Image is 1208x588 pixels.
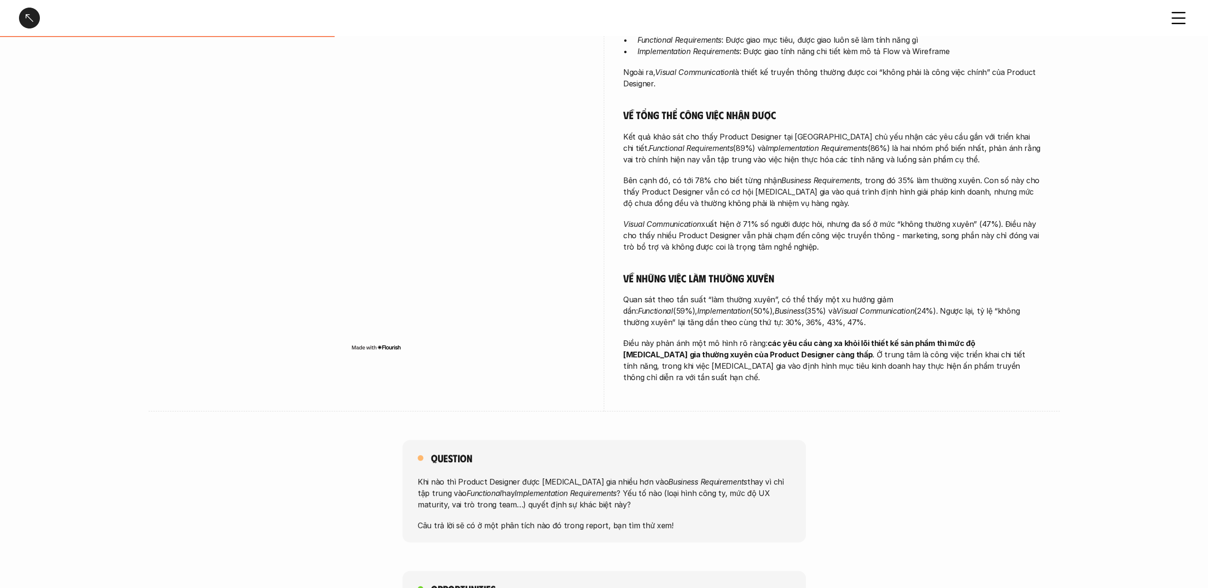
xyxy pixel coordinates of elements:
[623,271,1041,285] h5: Về những việc làm thường xuyên
[623,108,1041,121] h5: Về tổng thể công việc nhận được
[467,488,502,498] em: Functional
[623,219,701,229] em: Visual Communication
[623,66,1041,89] p: Ngoài ra, là thiết kế truyền thông thường được coi “không phải là công việc chính” của Product De...
[637,34,1041,46] p: : Được giao mục tiêu, được giao luôn sẽ làm tính năng gì
[418,520,791,531] p: Câu trả lời sẽ có ở một phân tích nào đó trong report, bạn tìm thử xem!
[623,218,1041,252] p: xuất hiện ở 71% số người được hỏi, nhưng đa số ở mức “không thường xuyên” (47%). Điều này cho thấ...
[168,57,585,342] iframe: Interactive or visual content
[637,35,721,45] em: Functional Requirements
[766,143,868,153] em: Implementation Requirements
[697,306,750,316] em: Implementation
[637,46,1041,57] p: : Được giao tính năng chi tiết kèm mô tả Flow và Wireframe
[781,176,860,185] em: Business Requirements
[775,306,805,316] em: Business
[623,294,1041,328] p: Quan sát theo tần suất “làm thường xuyên”, có thể thấy một xu hướng giảm dần: (59%), (50%), (35%)...
[655,67,733,77] em: Visual Communication
[649,143,733,153] em: Functional Requirements
[515,488,617,498] em: Implementation Requirements
[623,337,1041,383] p: Điều này phản ánh một mô hình rõ ràng: . Ở trung tâm là công việc triển khai chi tiết tính năng, ...
[418,476,791,510] p: Khi nào thì Product Designer được [MEDICAL_DATA] gia nhiều hơn vào thay vì chỉ tập trung vào hay ...
[623,175,1041,209] p: Bên cạnh đó, có tới 78% cho biết từng nhận , trong đó 35% làm thường xuyên. Con số này cho thấy P...
[351,344,401,351] img: Made with Flourish
[431,451,472,465] h5: Question
[836,306,914,316] em: Visual Communication
[638,306,673,316] em: Functional
[668,477,747,486] em: Business Requirements
[623,131,1041,165] p: Kết quả khảo sát cho thấy Product Designer tại [GEOGRAPHIC_DATA] chủ yếu nhận các yêu cầu gắn với...
[623,338,977,359] strong: các yêu cầu càng xa khỏi lõi thiết kế sản phẩm thì mức độ [MEDICAL_DATA] gia thường xuyên của Pro...
[637,47,740,56] em: Implementation Requirements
